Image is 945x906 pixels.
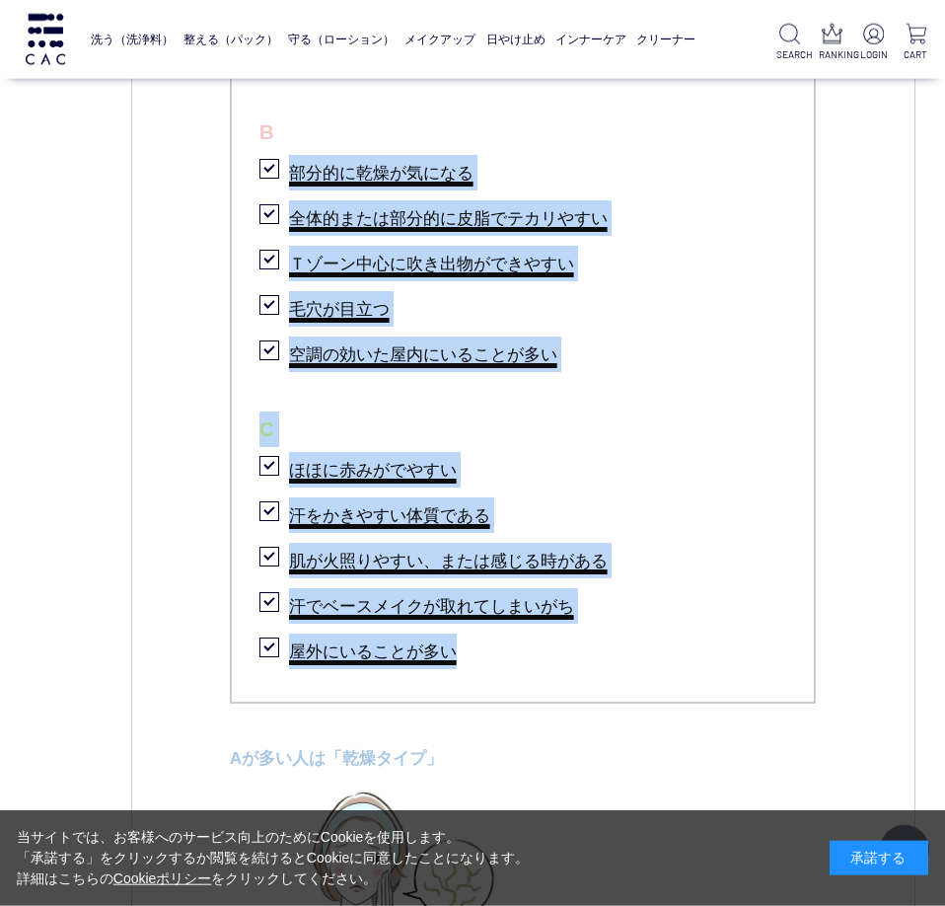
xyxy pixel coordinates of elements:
div: 当サイトでは、お客様へのサービス向上のためにCookieを使用します。 「承諾する」をクリックするか閲覧を続けるとCookieに同意したことになります。 詳細はこちらの をクリックしてください。 [17,827,530,889]
li: 全体的または部分的に皮脂でテカリやすい [259,195,787,236]
li: Ｔゾーン中心に吹き出物ができやすい [259,241,787,281]
p: B [259,114,787,150]
li: 汗をかきやすい体質である [259,492,787,533]
a: RANKING [819,24,845,62]
a: SEARCH [776,24,803,62]
a: メイクアップ [404,19,475,60]
p: RANKING [819,47,845,62]
li: 毛穴が目立つ [259,286,787,327]
a: CART [903,24,929,62]
p: SEARCH [776,47,803,62]
li: 部分的に乾燥が気になる [259,150,787,190]
a: 整える（パック） [183,19,278,60]
img: logo [23,14,68,65]
a: 洗う（洗浄料） [91,19,174,60]
li: 肌が火照りやすい、または感じる時がある [259,538,787,578]
a: インナーケア [555,19,626,60]
a: LOGIN [860,24,887,62]
li: 屋外にいることが多い [259,629,787,669]
li: 汗でベースメイクが取れてしまいがち [259,583,787,624]
li: 空調の効いた屋内にいることが多い [259,332,787,372]
p: C [259,412,787,447]
a: クリーナー [636,19,695,60]
li: ほほに赤みがでやすい [259,447,787,488]
a: 日やけ止め [486,19,545,60]
p: CART [903,47,929,62]
div: 承諾する [830,841,928,875]
a: Cookieポリシー [113,870,212,886]
p: LOGIN [860,47,887,62]
p: Aが多い人は「乾燥タイプ」 [230,743,817,774]
a: 守る（ローション） [288,19,395,60]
